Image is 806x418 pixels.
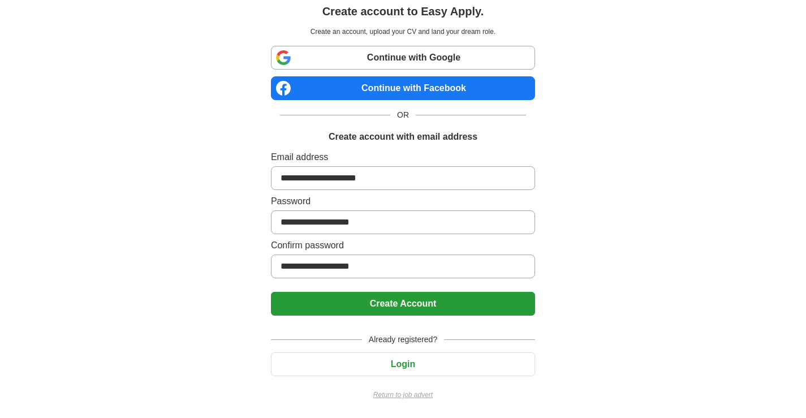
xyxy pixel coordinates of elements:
[271,195,535,208] label: Password
[271,352,535,376] button: Login
[271,150,535,164] label: Email address
[271,46,535,70] a: Continue with Google
[322,3,484,20] h1: Create account to Easy Apply.
[271,390,535,400] a: Return to job advert
[273,27,533,37] p: Create an account, upload your CV and land your dream role.
[362,334,444,346] span: Already registered?
[271,76,535,100] a: Continue with Facebook
[329,130,477,144] h1: Create account with email address
[271,239,535,252] label: Confirm password
[271,292,535,316] button: Create Account
[271,359,535,369] a: Login
[390,109,416,121] span: OR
